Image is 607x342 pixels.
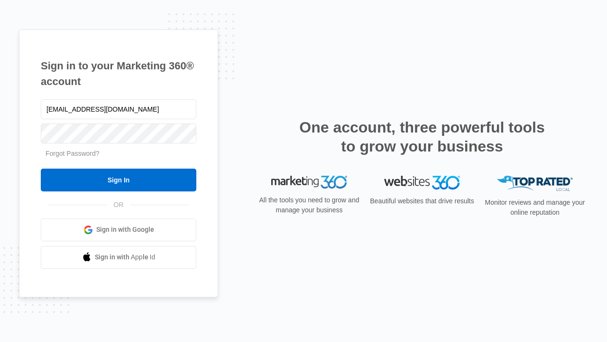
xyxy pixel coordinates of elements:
[41,58,196,89] h1: Sign in to your Marketing 360® account
[95,252,156,262] span: Sign in with Apple Id
[271,176,347,189] img: Marketing 360
[46,150,100,157] a: Forgot Password?
[296,118,548,156] h2: One account, three powerful tools to grow your business
[41,218,196,241] a: Sign in with Google
[482,198,588,218] p: Monitor reviews and manage your online reputation
[497,176,573,191] img: Top Rated Local
[41,169,196,191] input: Sign In
[96,225,154,235] span: Sign in with Google
[41,246,196,269] a: Sign in with Apple Id
[256,195,362,215] p: All the tools you need to grow and manage your business
[384,176,460,190] img: Websites 360
[107,200,130,210] span: OR
[41,99,196,119] input: Email
[369,196,475,206] p: Beautiful websites that drive results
